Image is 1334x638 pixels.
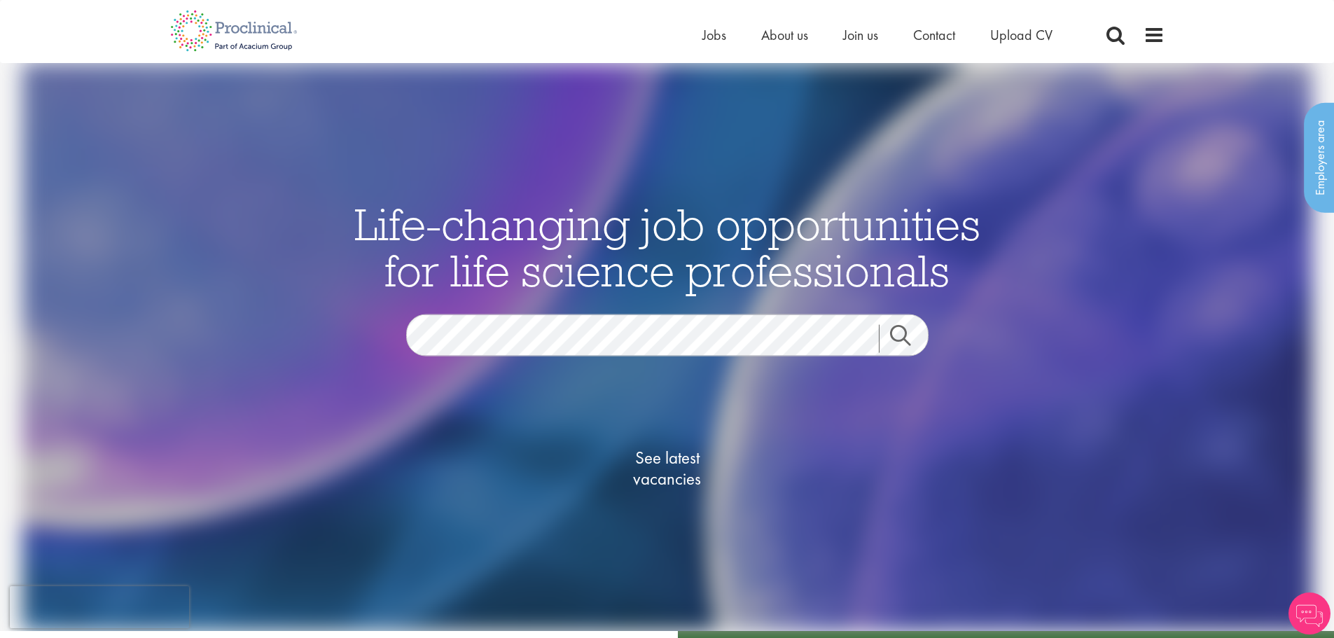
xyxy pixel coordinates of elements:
[761,26,808,44] a: About us
[597,448,737,490] span: See latest vacancies
[354,196,980,298] span: Life-changing job opportunities for life science professionals
[702,26,726,44] a: Jobs
[879,325,939,353] a: Job search submit button
[1288,592,1330,634] img: Chatbot
[597,391,737,546] a: See latestvacancies
[843,26,878,44] a: Join us
[22,63,1312,631] img: candidate home
[913,26,955,44] a: Contact
[10,586,189,628] iframe: reCAPTCHA
[990,26,1052,44] a: Upload CV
